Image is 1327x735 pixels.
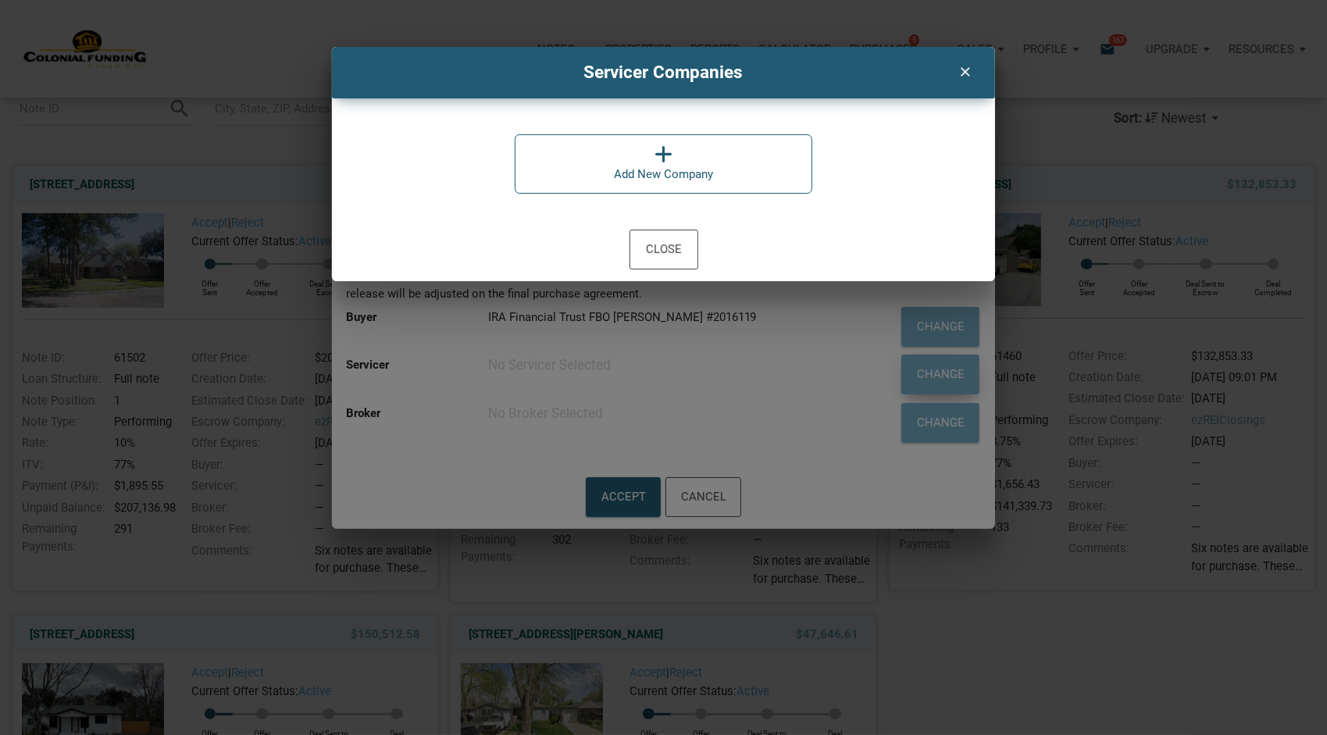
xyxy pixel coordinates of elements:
[945,55,985,84] button: clear
[344,59,984,86] h4: Servicer Companies
[956,59,975,80] i: clear
[646,237,682,261] div: Close
[630,230,698,269] button: Close
[614,165,713,184] div: Add New Company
